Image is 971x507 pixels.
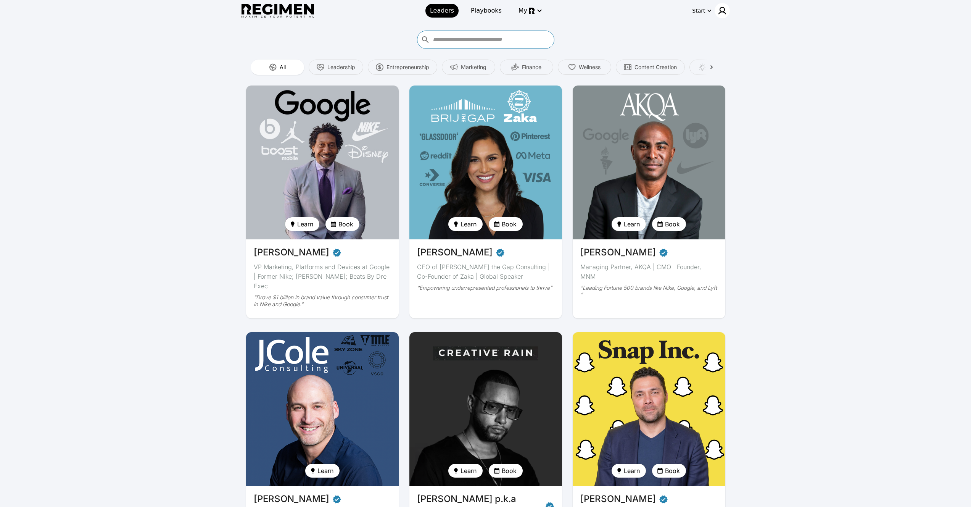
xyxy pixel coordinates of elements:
[338,220,353,229] span: Book
[519,6,527,15] span: My
[376,63,383,71] img: Entrepreneurship
[417,31,554,49] div: Who do you want to learn from?
[254,492,329,506] span: [PERSON_NAME]
[580,262,718,281] div: Managing Partner, AKQA | CMO | Founder, MNM
[652,217,686,231] button: Book
[332,492,341,506] span: Verified partner - Josh Cole
[430,6,454,15] span: Leaders
[624,220,640,229] span: Learn
[425,4,459,18] a: Leaders
[386,63,429,71] span: Entrepreneurship
[502,466,517,475] span: Book
[624,63,631,71] img: Content Creation
[461,63,486,71] span: Marketing
[580,284,718,298] div: “Leading Fortune 500 brands like Nike, Google, and Lyft ”
[580,245,656,259] span: [PERSON_NAME]
[489,217,523,231] button: Book
[269,63,277,71] img: All
[573,332,725,486] img: avatar of Matt McGowan
[251,60,304,75] button: All
[466,4,506,18] a: Playbooks
[246,86,399,239] img: avatar of Daryl Butler
[579,63,601,71] span: Wellness
[500,60,553,75] button: Finance
[417,262,554,281] div: CEO of [PERSON_NAME] the Gap Consulting | Co-Founder of Zaka | Global Speaker
[317,466,333,475] span: Learn
[612,217,646,231] button: Learn
[417,284,554,291] div: “Empowering underrepresented professionals to thrive”
[692,7,705,15] div: Start
[573,86,725,239] img: avatar of Jabari Hearn
[285,217,319,231] button: Learn
[612,464,646,478] button: Learn
[305,464,340,478] button: Learn
[689,60,743,75] button: Creativity
[409,332,562,486] img: avatar of Julien Christian Lutz p.k.a Director X
[718,6,727,15] img: user icon
[448,464,483,478] button: Learn
[489,464,523,478] button: Book
[317,63,324,71] img: Leadership
[297,220,313,229] span: Learn
[332,245,341,259] span: Verified partner - Daryl Butler
[461,466,477,475] span: Learn
[659,245,668,259] span: Verified partner - Jabari Hearn
[665,466,680,475] span: Book
[616,60,685,75] button: Content Creation
[368,60,437,75] button: Entrepreneurship
[665,220,680,229] span: Book
[325,217,359,231] button: Book
[448,217,483,231] button: Learn
[511,63,519,71] img: Finance
[254,262,391,291] div: VP Marketing, Platforms and Devices at Google | Former Nike; [PERSON_NAME]; Beats By Dre Exec
[634,63,677,71] span: Content Creation
[246,332,399,486] img: avatar of Josh Cole
[691,5,713,17] button: Start
[502,220,517,229] span: Book
[280,63,286,71] span: All
[652,464,686,478] button: Book
[242,4,314,18] img: Regimen logo
[417,245,493,259] span: [PERSON_NAME]
[580,492,656,506] span: [PERSON_NAME]
[522,63,541,71] span: Finance
[461,220,477,229] span: Learn
[568,63,576,71] img: Wellness
[254,245,329,259] span: [PERSON_NAME]
[496,245,505,259] span: Verified partner - Devika Brij
[558,60,611,75] button: Wellness
[659,492,668,506] span: Verified partner - Matt McGowan
[624,466,640,475] span: Learn
[450,63,458,71] img: Marketing
[409,86,562,239] img: avatar of Devika Brij
[327,63,355,71] span: Leadership
[514,4,546,18] button: My
[471,6,502,15] span: Playbooks
[309,60,363,75] button: Leadership
[254,294,391,308] div: “Drove $1 billion in brand value through consumer trust in Nike and Google.”
[442,60,495,75] button: Marketing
